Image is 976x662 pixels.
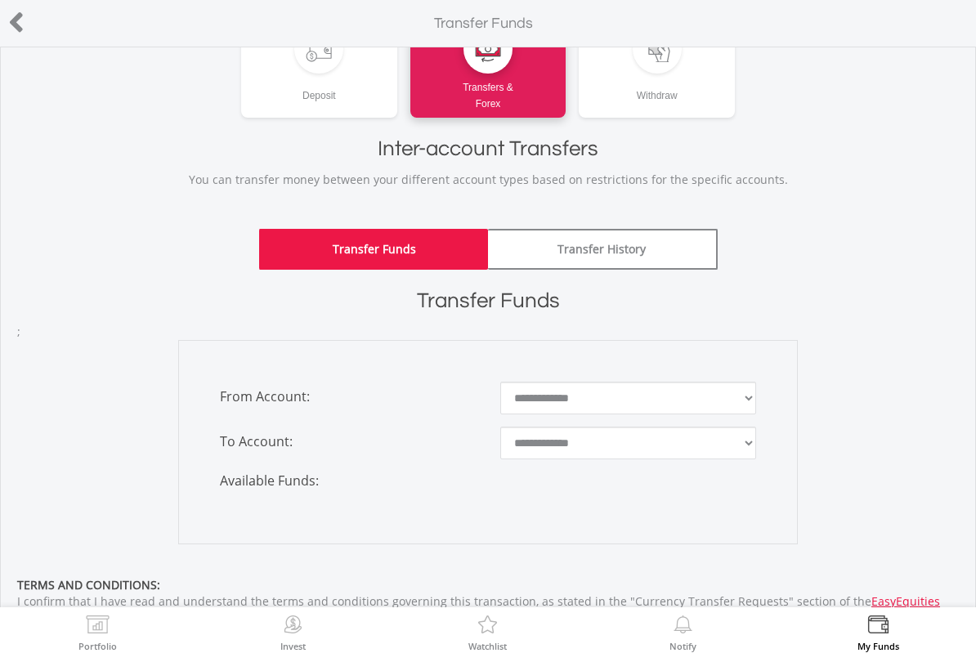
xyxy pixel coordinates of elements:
[410,74,566,112] div: Transfers & Forex
[78,642,117,651] label: Portfolio
[241,74,397,104] div: Deposit
[280,615,306,651] a: Invest
[669,642,696,651] label: Notify
[17,286,959,315] h1: Transfer Funds
[208,472,488,490] span: Available Funds:
[669,615,696,651] a: Notify
[866,615,891,638] img: View Funds
[468,615,507,651] a: Watchlist
[280,615,306,638] img: Invest Now
[85,615,110,638] img: View Portfolio
[468,642,507,651] label: Watchlist
[17,577,959,593] div: TERMS AND CONDITIONS:
[410,16,566,118] a: Transfers &Forex
[259,229,489,270] a: Transfer Funds
[17,172,959,188] p: You can transfer money between your different account types based on restrictions for the specifi...
[434,13,533,34] label: Transfer Funds
[857,615,899,651] a: My Funds
[78,615,117,651] a: Portfolio
[857,642,899,651] label: My Funds
[670,615,696,638] img: View Notifications
[208,382,488,411] span: From Account:
[241,16,397,118] a: Deposit
[17,577,959,626] div: I confirm that I have read and understand the terms and conditions governing this transaction, as...
[17,134,959,163] h1: Inter-account Transfers
[208,427,488,456] span: To Account:
[475,615,500,638] img: Watchlist
[579,74,735,104] div: Withdraw
[488,229,718,270] a: Transfer History
[579,16,735,118] a: Withdraw
[280,642,306,651] label: Invest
